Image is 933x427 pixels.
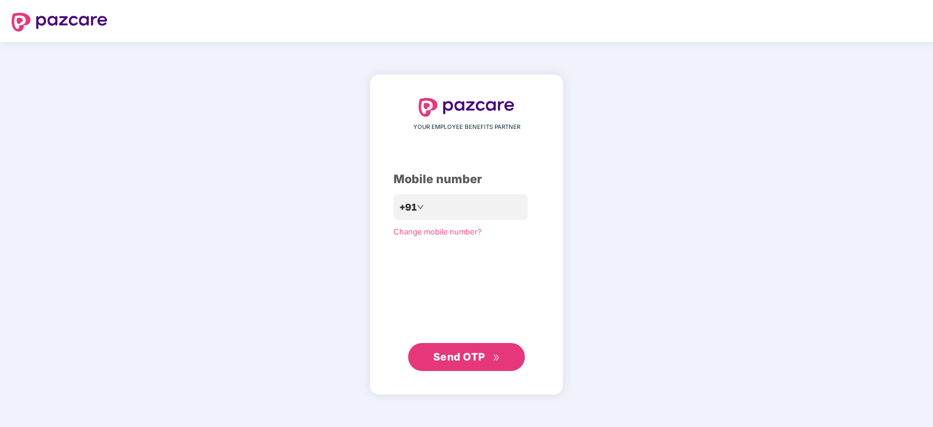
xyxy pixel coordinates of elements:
[394,227,482,236] a: Change mobile number?
[12,13,107,32] img: logo
[408,343,525,371] button: Send OTPdouble-right
[417,204,424,211] span: down
[413,123,520,132] span: YOUR EMPLOYEE BENEFITS PARTNER
[394,170,539,188] div: Mobile number
[433,351,485,363] span: Send OTP
[419,98,514,117] img: logo
[493,354,500,362] span: double-right
[399,200,417,215] span: +91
